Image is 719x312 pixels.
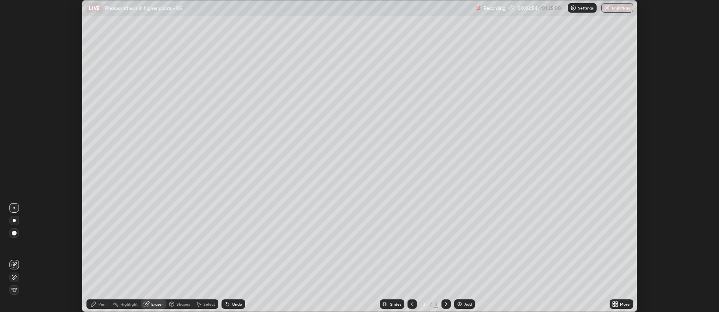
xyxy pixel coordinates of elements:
div: Add [464,302,472,306]
img: end-class-cross [604,5,610,11]
div: Select [203,302,215,306]
div: 3 [434,301,438,308]
div: Highlight [120,302,138,306]
img: class-settings-icons [570,5,576,11]
div: 3 [420,302,428,306]
p: LIVE [89,5,99,11]
img: add-slide-button [456,301,463,307]
span: Erase all [10,288,19,292]
div: Shapes [176,302,190,306]
div: Slides [390,302,401,306]
p: Photosynthesis in higher plants - 05 [105,5,182,11]
img: recording.375f2c34.svg [475,5,482,11]
div: Pen [98,302,105,306]
p: Settings [578,6,593,10]
div: Undo [232,302,242,306]
div: / [430,302,432,306]
div: Eraser [151,302,163,306]
button: End Class [601,3,633,13]
div: More [620,302,630,306]
p: Recording [483,5,505,11]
